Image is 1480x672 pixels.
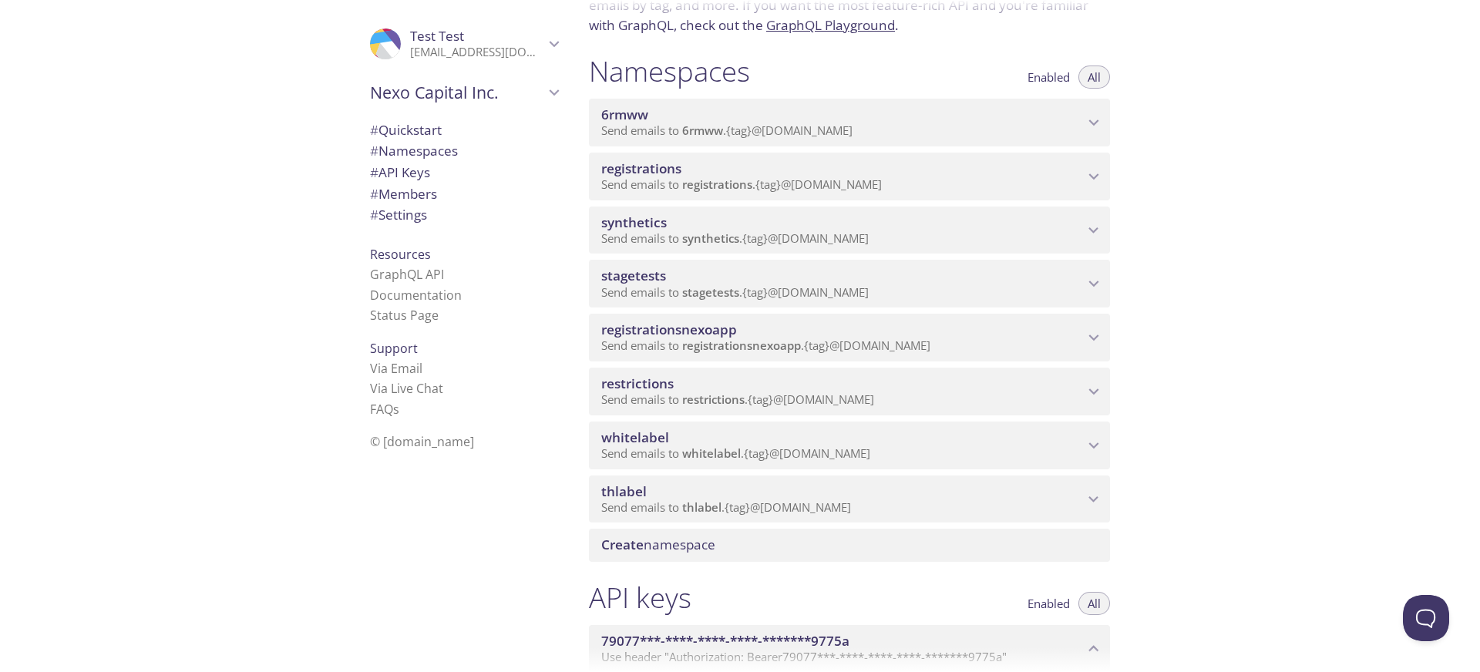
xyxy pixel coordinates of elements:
[589,475,1110,523] div: thlabel namespace
[358,18,570,69] div: Test Test
[410,27,464,45] span: Test Test
[589,529,1110,561] div: Create namespace
[410,45,544,60] p: [EMAIL_ADDRESS][DOMAIN_NAME]
[370,185,378,203] span: #
[370,206,378,223] span: #
[682,284,739,300] span: stagetests
[370,266,444,283] a: GraphQL API
[589,314,1110,361] div: registrationsnexoapp namespace
[601,338,930,353] span: Send emails to . {tag} @[DOMAIN_NAME]
[601,482,647,500] span: thlabel
[682,391,745,407] span: restrictions
[589,260,1110,307] div: stagetests namespace
[370,185,437,203] span: Members
[589,422,1110,469] div: whitelabel namespace
[601,536,644,553] span: Create
[358,119,570,141] div: Quickstart
[370,246,431,263] span: Resources
[370,142,458,160] span: Namespaces
[370,121,378,139] span: #
[589,99,1110,146] div: 6rmww namespace
[370,121,442,139] span: Quickstart
[601,123,853,138] span: Send emails to . {tag} @[DOMAIN_NAME]
[682,445,741,461] span: whitelabel
[682,176,752,192] span: registrations
[1018,592,1079,615] button: Enabled
[682,338,801,353] span: registrationsnexoapp
[1018,66,1079,89] button: Enabled
[589,368,1110,415] div: restrictions namespace
[358,183,570,205] div: Members
[1078,66,1110,89] button: All
[601,445,870,461] span: Send emails to . {tag} @[DOMAIN_NAME]
[601,160,681,177] span: registrations
[370,360,422,377] a: Via Email
[601,176,882,192] span: Send emails to . {tag} @[DOMAIN_NAME]
[370,380,443,397] a: Via Live Chat
[601,106,648,123] span: 6rmww
[682,499,721,515] span: thlabel
[370,287,462,304] a: Documentation
[370,142,378,160] span: #
[601,536,715,553] span: namespace
[358,72,570,113] div: Nexo Capital Inc.
[370,82,544,103] span: Nexo Capital Inc.
[682,230,739,246] span: synthetics
[358,204,570,226] div: Team Settings
[589,207,1110,254] div: synthetics namespace
[589,153,1110,200] div: registrations namespace
[601,375,674,392] span: restrictions
[601,321,737,338] span: registrationsnexoapp
[766,16,895,34] a: GraphQL Playground
[601,428,669,446] span: whitelabel
[358,140,570,162] div: Namespaces
[1403,595,1449,641] iframe: Help Scout Beacon - Open
[370,307,439,324] a: Status Page
[370,340,418,357] span: Support
[601,267,666,284] span: stagetests
[601,499,851,515] span: Send emails to . {tag} @[DOMAIN_NAME]
[358,162,570,183] div: API Keys
[393,401,399,418] span: s
[601,284,869,300] span: Send emails to . {tag} @[DOMAIN_NAME]
[589,580,691,615] h1: API keys
[601,391,874,407] span: Send emails to . {tag} @[DOMAIN_NAME]
[601,230,869,246] span: Send emails to . {tag} @[DOMAIN_NAME]
[370,206,427,223] span: Settings
[589,54,750,89] h1: Namespaces
[370,163,430,181] span: API Keys
[370,433,474,450] span: © [DOMAIN_NAME]
[1078,592,1110,615] button: All
[370,401,399,418] a: FAQ
[601,213,667,231] span: synthetics
[682,123,723,138] span: 6rmww
[370,163,378,181] span: #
